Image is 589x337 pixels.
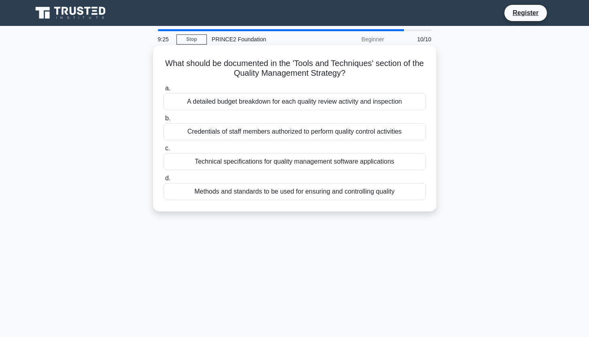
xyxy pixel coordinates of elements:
span: d. [165,175,170,181]
div: PRINCE2 Foundation [207,31,318,47]
span: b. [165,115,170,122]
div: Credentials of staff members authorized to perform quality control activities [164,123,426,140]
span: c. [165,145,170,151]
div: 9:25 [153,31,176,47]
div: Beginner [318,31,389,47]
span: a. [165,85,170,92]
div: 10/10 [389,31,436,47]
div: Technical specifications for quality management software applications [164,153,426,170]
div: A detailed budget breakdown for each quality review activity and inspection [164,93,426,110]
div: Methods and standards to be used for ensuring and controlling quality [164,183,426,200]
a: Stop [176,34,207,45]
a: Register [508,8,543,18]
h5: What should be documented in the 'Tools and Techniques' section of the Quality Management Strategy? [163,58,427,79]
